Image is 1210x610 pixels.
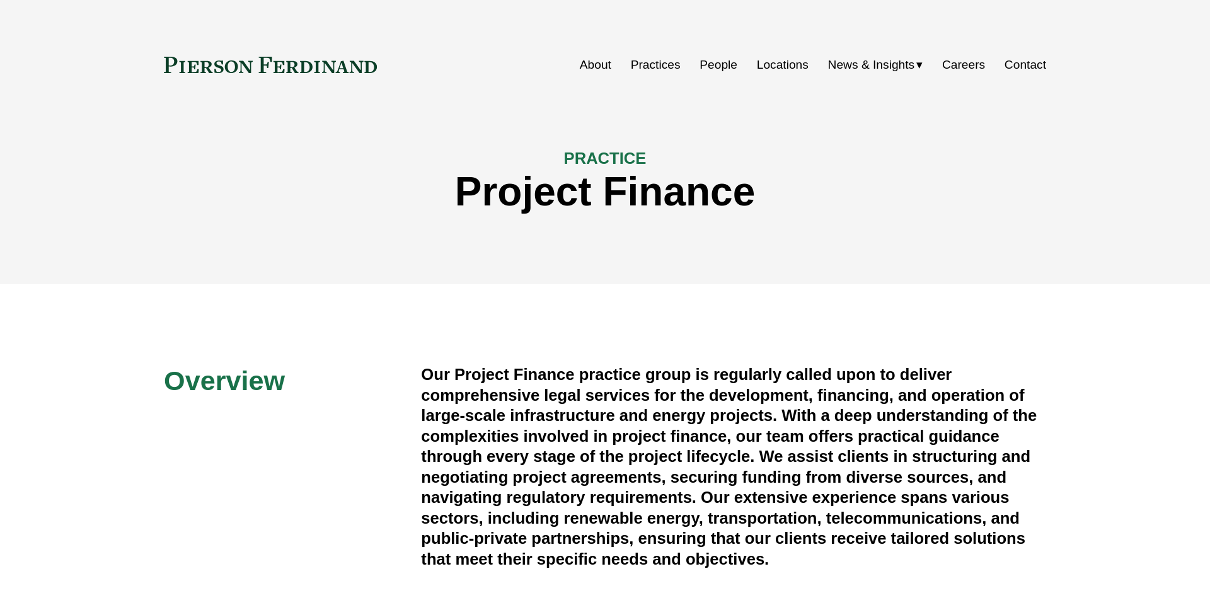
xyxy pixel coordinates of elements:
[828,54,915,76] span: News & Insights
[757,53,809,77] a: Locations
[580,53,611,77] a: About
[631,53,681,77] a: Practices
[421,364,1046,569] h4: Our Project Finance practice group is regularly called upon to deliver comprehensive legal servic...
[564,149,647,167] span: PRACTICE
[942,53,985,77] a: Careers
[700,53,737,77] a: People
[164,169,1046,215] h1: Project Finance
[828,53,923,77] a: folder dropdown
[1005,53,1046,77] a: Contact
[164,365,285,396] span: Overview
